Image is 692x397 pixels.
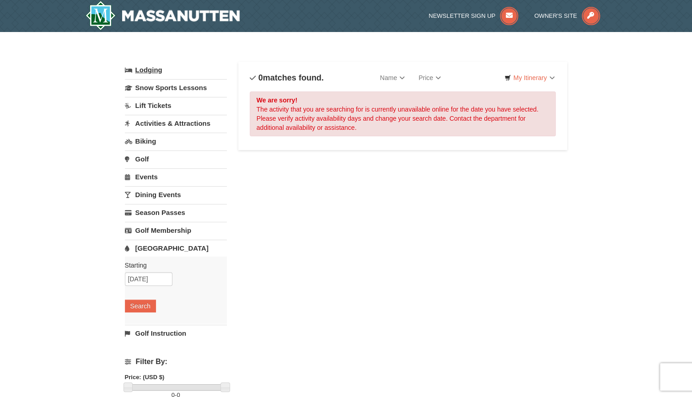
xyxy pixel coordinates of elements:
[125,300,156,312] button: Search
[258,73,263,82] span: 0
[257,97,297,104] strong: We are sorry!
[86,1,240,30] img: Massanutten Resort Logo
[412,69,448,87] a: Price
[125,168,227,185] a: Events
[125,240,227,257] a: [GEOGRAPHIC_DATA]
[499,71,560,85] a: My Itinerary
[125,204,227,221] a: Season Passes
[125,133,227,150] a: Biking
[86,1,240,30] a: Massanutten Resort
[125,115,227,132] a: Activities & Attractions
[429,12,518,19] a: Newsletter Sign Up
[125,358,227,366] h4: Filter By:
[125,150,227,167] a: Golf
[429,12,495,19] span: Newsletter Sign Up
[125,79,227,96] a: Snow Sports Lessons
[534,12,600,19] a: Owner's Site
[250,91,556,136] div: The activity that you are searching for is currently unavailable online for the date you have sel...
[125,325,227,342] a: Golf Instruction
[125,186,227,203] a: Dining Events
[250,73,324,82] h4: matches found.
[125,62,227,78] a: Lodging
[125,222,227,239] a: Golf Membership
[125,374,165,381] strong: Price: (USD $)
[125,97,227,114] a: Lift Tickets
[373,69,412,87] a: Name
[534,12,577,19] span: Owner's Site
[125,261,220,270] label: Starting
